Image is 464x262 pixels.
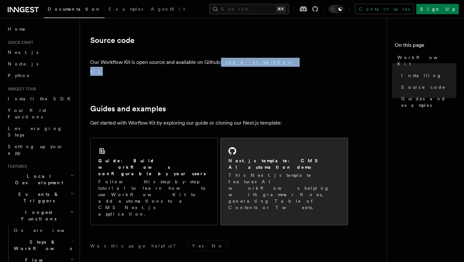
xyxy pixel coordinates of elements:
span: Source code [401,84,446,90]
span: Inngest tour [5,86,36,92]
a: Guide: Build workflows configurable by your usersFollow this step-by-step tutorial to learn how t... [90,138,218,225]
a: Source code [399,81,456,93]
span: Python [8,73,31,78]
span: Examples [109,6,143,12]
p: This Next.js template features AI workflows helping with grammar fixes, generating Table of Conte... [228,172,340,211]
span: Features [5,164,27,169]
a: Guides and examples [399,93,456,111]
h2: Next.js template: CMS AI automation demo [228,157,340,170]
span: Documentation [48,6,101,12]
p: Get started with Worflow Kit by exploring our guide or cloning our Next.js template: [90,118,348,127]
button: No [208,241,227,251]
a: Install the SDK [5,93,76,105]
a: Your first Functions [5,105,76,123]
button: Inngest Functions [5,207,76,225]
h4: On this page [395,41,456,52]
span: Leveraging Steps [8,126,62,137]
a: Documentation [44,2,105,18]
a: Python [5,70,76,81]
span: Setting up your app [8,144,63,156]
a: Overview [11,225,76,236]
span: Workflow Kit [397,54,456,67]
span: Local Development [5,173,70,186]
a: Sign Up [416,4,459,14]
span: Next.js [8,50,38,55]
a: AgentKit [147,2,189,17]
a: Home [5,23,76,35]
a: Contact sales [355,4,414,14]
button: Yes [188,241,208,251]
a: Workflow Kit [395,52,456,70]
a: Leveraging Steps [5,123,76,141]
kbd: ⌘K [276,6,285,12]
span: AgentKit [151,6,185,12]
span: Your first Functions [8,108,46,119]
p: Our Workflow Kit is open source and available on Github: [90,58,297,76]
a: Node.js [5,58,76,70]
span: Inngest Functions [5,209,70,222]
button: Events & Triggers [5,188,76,207]
p: Follow this step-by-step tutorial to learn how to use Workflow Kit to add automations to a CMS Ne... [98,178,210,217]
span: Node.js [8,61,38,66]
h2: Guide: Build workflows configurable by your users [98,157,210,177]
a: Next.js template: CMS AI automation demoThis Next.js template features AI workflows helping with ... [220,138,348,225]
button: Toggle dark mode [329,5,344,13]
a: Guides and examples [90,104,166,113]
a: Next.js [5,46,76,58]
a: Setting up your app [5,141,76,159]
iframe: GitHub [300,64,348,70]
a: Source code [90,36,134,45]
span: Install the SDK [8,96,74,101]
span: Home [8,26,26,32]
a: Installing [399,70,456,81]
a: Examples [105,2,147,17]
span: Steps & Workflows [11,239,72,252]
span: Overview [14,228,80,233]
button: Search...⌘K [209,4,289,14]
p: Was this page helpful? [90,243,180,249]
button: Steps & Workflows [11,236,76,254]
span: Events & Triggers [5,191,70,204]
span: Installing [401,72,442,79]
button: Local Development [5,170,76,188]
span: Quick start [5,40,33,45]
span: Guides and examples [401,96,456,108]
